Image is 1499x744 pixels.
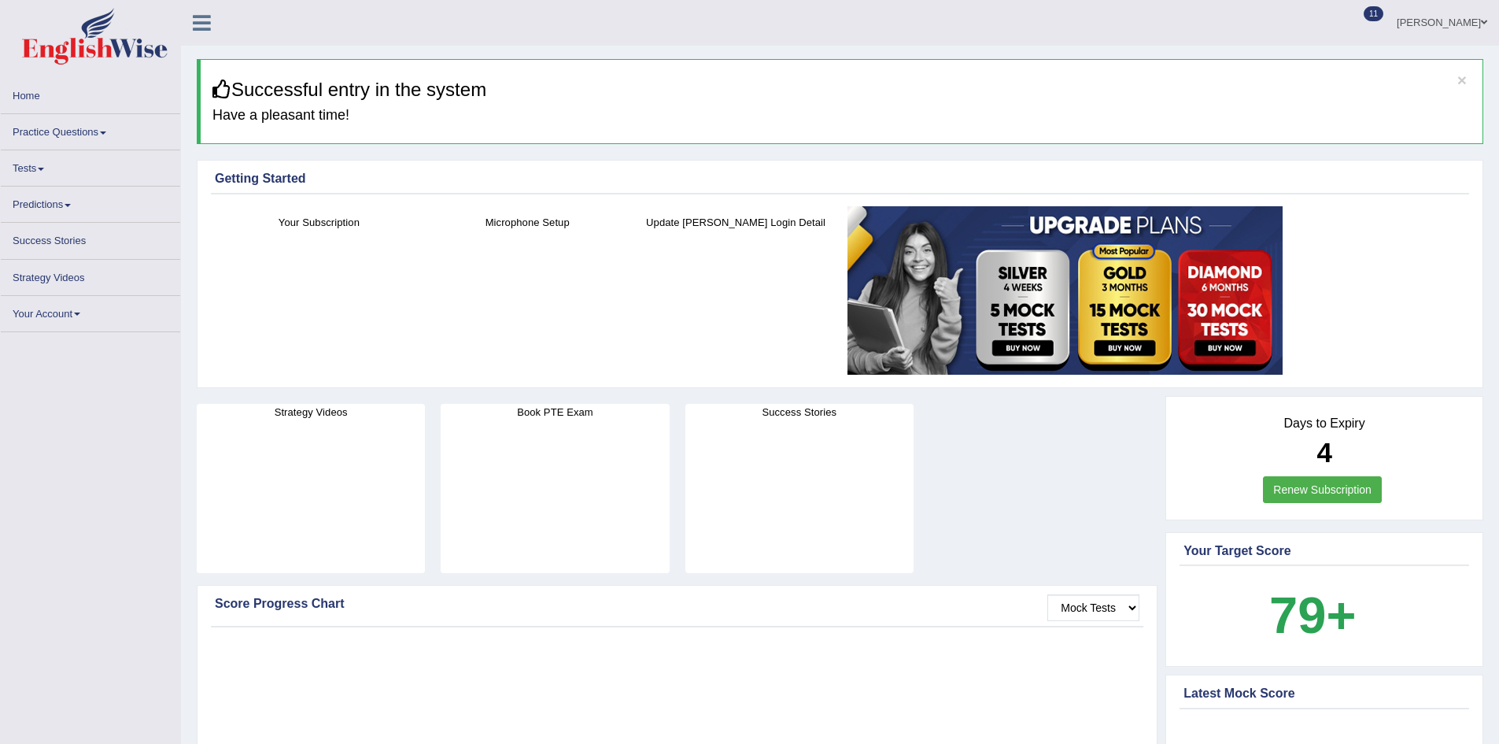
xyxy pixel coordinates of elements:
[212,108,1471,124] h4: Have a pleasant time!
[1,260,180,291] a: Strategy Videos
[1269,587,1356,644] b: 79+
[1263,476,1382,503] a: Renew Subscription
[685,404,914,420] h4: Success Stories
[1316,437,1331,468] b: 4
[1183,684,1465,703] div: Latest Mock Score
[197,404,425,420] h4: Strategy Videos
[1,78,180,109] a: Home
[441,404,669,420] h4: Book PTE Exam
[431,214,624,231] h4: Microphone Setup
[223,214,415,231] h4: Your Subscription
[212,80,1471,100] h3: Successful entry in the system
[847,206,1283,375] img: small5.jpg
[1,187,180,217] a: Predictions
[1364,6,1383,21] span: 11
[640,214,833,231] h4: Update [PERSON_NAME] Login Detail
[1,114,180,145] a: Practice Questions
[1183,542,1465,561] div: Your Target Score
[1,150,180,181] a: Tests
[215,169,1465,188] div: Getting Started
[1,223,180,254] a: Success Stories
[1457,72,1467,88] button: ×
[1183,416,1465,431] h4: Days to Expiry
[1,296,180,327] a: Your Account
[215,594,1139,613] div: Score Progress Chart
